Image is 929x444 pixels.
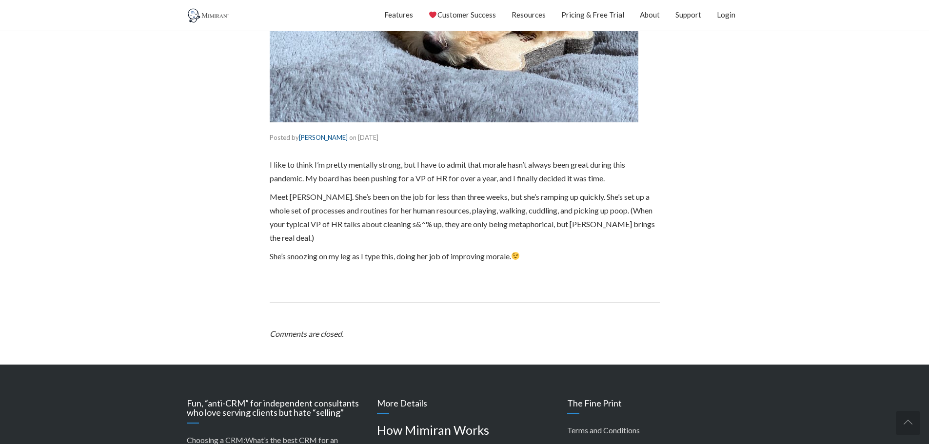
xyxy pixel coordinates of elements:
h3: More Details [377,399,553,414]
a: Pricing & Free Trial [561,2,624,27]
img: ❤️ [429,11,436,19]
h3: The Fine Print [567,399,743,414]
a: Support [675,2,701,27]
a: Terms and Conditions [567,425,640,435]
a: Customer Success [429,2,495,27]
a: Features [384,2,413,27]
p: Meet [PERSON_NAME]. She’s been on the job for less than three weeks, but she’s ramping up quickly... [270,190,660,245]
a: Login [717,2,735,27]
span: on [349,134,356,141]
img: Mimiran CRM [187,8,231,23]
span: Posted by [270,134,348,141]
img: 😉 [512,252,519,260]
div: Comments are closed. [270,327,660,341]
a: About [640,2,660,27]
p: I like to think I’m pretty mentally strong, but I have to admit that morale hasn’t always been gr... [270,158,660,185]
h4: How Mimiran Works [377,424,553,437]
a: Resources [512,2,546,27]
a: [PERSON_NAME] [299,134,348,141]
h3: Fun, “anti-CRM” for independent consultants who love serving clients but hate “selling” [187,399,362,424]
time: [DATE] [358,134,378,141]
p: She’s snoozing on my leg as I type this, doing her job of improving morale. [270,250,660,263]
